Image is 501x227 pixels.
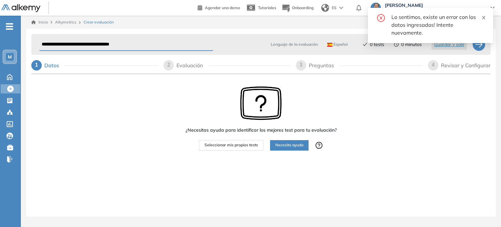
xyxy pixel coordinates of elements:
[275,142,303,148] span: Necesito ayuda
[8,54,12,59] span: M
[377,13,385,22] span: close-circle
[385,3,484,8] span: [PERSON_NAME]
[199,140,264,151] button: Seleccionar mis propios tests
[309,60,339,71] div: Preguntas
[1,4,40,12] img: Logo
[83,19,114,25] span: Crear evaluación
[258,5,276,10] span: Tutoriales
[270,140,309,151] button: Necesito ayuda
[6,26,13,27] i: -
[271,41,318,47] span: Lenguaje de la evaluación
[198,3,240,11] a: Agendar una demo
[205,142,258,148] span: Seleccionar mis propios tests
[391,13,485,37] div: Lo sentimos, existe un error con los datos ingresados! Intente nuevamente.
[55,20,76,24] span: Alkymetrics
[167,62,170,68] span: 2
[205,5,240,10] span: Agendar una demo
[432,62,435,68] span: 4
[292,5,313,10] span: Onboarding
[327,42,348,47] span: Español
[332,5,337,11] span: ES
[339,7,343,9] img: arrow
[363,42,367,47] span: check
[186,127,337,134] span: ¿Necesitas ayuda para identificar los mejores test para tu evaluación?
[441,60,491,71] div: Revisar y Configurar
[299,62,302,68] span: 3
[31,60,158,71] div: 1Datos
[481,15,486,20] span: close
[31,19,48,25] a: Inicio
[281,1,313,15] button: Onboarding
[321,4,329,12] img: world
[35,62,38,68] span: 1
[44,60,64,71] div: Datos
[176,60,208,71] div: Evaluación
[327,43,332,47] img: ESP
